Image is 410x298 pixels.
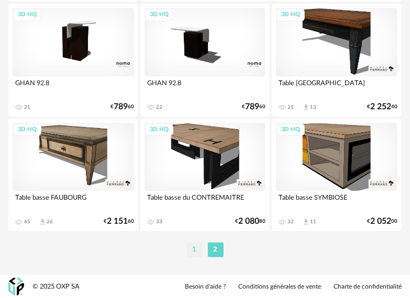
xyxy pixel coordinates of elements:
span: 789 [245,104,259,110]
li: 1 [187,243,203,257]
div: 33 [156,219,162,225]
div: 3D HQ [13,123,41,136]
div: 32 [287,219,294,225]
span: Download icon [302,218,310,226]
div: GHAN 92.8 [13,76,134,97]
a: 3D HQ Table basse FAUBOURG 45 Download icon 26 €2 15160 [8,119,138,231]
div: 3D HQ [145,123,173,136]
div: 3D HQ [145,8,173,21]
div: € 60 [242,104,265,110]
img: OXP [8,278,24,296]
span: 2 151 [107,218,128,225]
div: Table basse du CONTREMAITRE [145,191,266,212]
a: 3D HQ GHAN 92.8 21 €78960 [8,4,138,116]
span: Download icon [39,218,47,226]
a: 3D HQ GHAN 92.8 22 €78960 [140,4,270,116]
span: 2 052 [370,218,391,225]
a: 3D HQ Table basse du CONTREMAITRE 33 €2 08080 [140,119,270,231]
div: 3D HQ [276,123,305,136]
div: € 60 [110,104,134,110]
span: 2 252 [370,104,391,110]
div: 3D HQ [13,8,41,21]
div: 26 [47,219,53,225]
div: Table basse FAUBOURG [13,191,134,212]
a: Besoin d'aide ? [185,283,226,291]
div: 45 [24,219,30,225]
span: 2 080 [238,218,259,225]
li: 2 [208,243,224,257]
span: 789 [114,104,128,110]
div: 21 [24,104,30,110]
a: Charte de confidentialité [334,283,402,291]
div: € 40 [367,104,397,110]
span: Download icon [302,104,310,111]
div: 11 [310,219,316,225]
div: GHAN 92.8 [145,76,266,97]
div: 13 [310,104,316,110]
div: € 80 [235,218,265,225]
div: Table [GEOGRAPHIC_DATA] [276,76,397,97]
div: Table basse SYMBIOSE [276,191,397,212]
div: € 00 [367,218,397,225]
div: © 2025 OXP SA [32,282,80,291]
div: 21 [287,104,294,110]
a: 3D HQ Table [GEOGRAPHIC_DATA] 21 Download icon 13 €2 25240 [272,4,402,116]
div: 3D HQ [276,8,305,21]
a: Conditions générales de vente [238,283,321,291]
a: 3D HQ Table basse SYMBIOSE 32 Download icon 11 €2 05200 [272,119,402,231]
div: € 60 [104,218,134,225]
div: 22 [156,104,162,110]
